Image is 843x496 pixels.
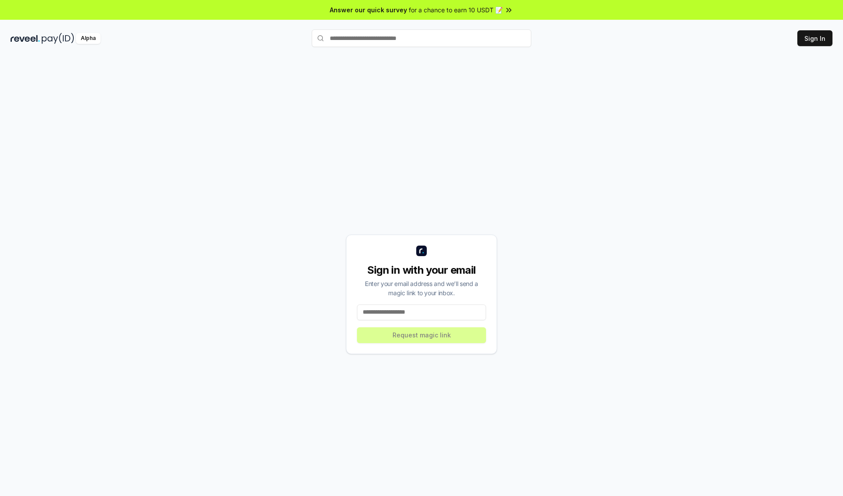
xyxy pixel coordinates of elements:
img: reveel_dark [11,33,40,44]
span: for a chance to earn 10 USDT 📝 [409,5,503,14]
button: Sign In [797,30,832,46]
div: Enter your email address and we’ll send a magic link to your inbox. [357,279,486,297]
span: Answer our quick survey [330,5,407,14]
img: logo_small [416,246,427,256]
div: Alpha [76,33,101,44]
img: pay_id [42,33,74,44]
div: Sign in with your email [357,263,486,277]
